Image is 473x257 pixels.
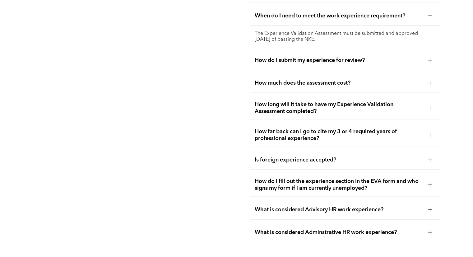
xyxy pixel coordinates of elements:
span: What is considered Advisory HR work experience? [255,206,423,213]
span: How much does the assessment cost? [255,80,423,86]
span: When do I need to meet the work experience requirement? [255,12,423,19]
p: The Experience Validation Assessment must be submitted and approved [DATE] of passing the NKE. [255,31,434,43]
span: How do I fill out the experience section in the EVA form and who signs my form if I am currently ... [255,178,423,192]
span: How long will it take to have my Experience Validation Assessment completed? [255,101,423,115]
span: Is foreign experience accepted? [255,157,423,163]
span: What is considered Adminstrative HR work experience? [255,229,423,236]
span: How far back can I go to cite my 3 or 4 required years of professional experience? [255,128,423,142]
span: How do I submit my experience for review? [255,57,423,64]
